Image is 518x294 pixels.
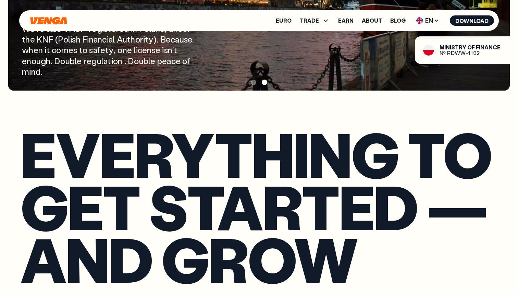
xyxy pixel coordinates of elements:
span: 9 [473,50,477,56]
span: e [22,56,27,66]
span: o [83,45,87,55]
span: c [171,56,176,66]
span: u [139,56,144,66]
span: № [440,50,446,56]
span: a [175,34,179,45]
span: a [167,56,171,66]
span: c [138,45,142,55]
span: w [22,45,29,55]
span: m [22,66,29,77]
span: c [52,45,56,55]
span: K [37,34,42,45]
span: o [32,56,36,66]
span: h [76,34,81,45]
span: i [143,34,145,45]
span: h [29,45,33,55]
span: n [38,45,43,55]
span: t [79,45,83,55]
a: Euro [276,18,292,23]
span: n [489,45,493,50]
span: f [472,45,475,50]
span: n [31,66,36,77]
span: t [127,34,131,45]
span: e [100,45,105,55]
span: l [113,34,115,45]
span: ( [55,34,58,45]
span: c [493,45,497,50]
span: e [188,34,193,45]
span: D [54,56,60,66]
span: i [479,45,480,50]
span: n [168,45,172,55]
span: e [156,45,160,55]
span: b [70,56,75,66]
a: About [362,18,382,23]
span: s [451,45,455,50]
span: l [101,56,103,66]
span: e [142,45,147,55]
span: y [463,45,466,50]
span: n [118,56,122,66]
span: r [84,56,87,66]
img: flag-uk [416,17,423,24]
span: i [45,45,46,55]
span: n [446,45,450,50]
span: r [459,45,463,50]
span: n [123,45,127,55]
span: o [182,56,187,66]
span: e [34,45,38,55]
span: e [162,56,167,66]
span: s [89,45,93,55]
span: P [58,34,63,45]
span: o [135,34,140,45]
span: i [107,34,109,45]
span: e [497,45,501,50]
span: y [149,34,153,45]
span: N [42,34,48,45]
span: e [87,56,91,66]
span: i [111,56,113,66]
span: t [145,34,148,45]
span: ) [153,34,157,45]
span: a [484,45,489,50]
span: B [160,34,166,45]
span: d [36,66,40,77]
span: F [476,45,479,50]
span: EN [414,15,442,26]
span: a [103,56,108,66]
span: D [128,56,134,66]
span: n [147,45,151,55]
span: . [40,66,42,77]
a: Earn [338,18,354,23]
svg: Home [29,17,68,25]
span: TRADE [300,18,319,23]
img: flag-pl [423,45,434,56]
span: u [36,56,41,66]
span: TRADE [300,16,330,25]
span: e [176,56,181,66]
span: ’ [172,45,174,55]
span: . [157,34,158,45]
span: . [51,56,52,66]
span: n [98,34,102,45]
span: p [157,56,162,66]
span: h [25,34,30,45]
span: s [152,45,156,55]
span: i [450,45,451,50]
span: t [174,45,177,55]
span: a [94,34,98,45]
span: o [134,56,139,66]
span: l [148,56,150,66]
span: s [72,34,76,45]
span: m [61,45,69,55]
span: o [60,56,65,66]
span: i [162,45,164,55]
span: , [114,45,116,55]
span: a [93,45,97,55]
span: u [123,34,127,45]
span: u [97,56,101,66]
span: i [444,45,446,50]
span: s [73,45,77,55]
span: i [136,45,138,55]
